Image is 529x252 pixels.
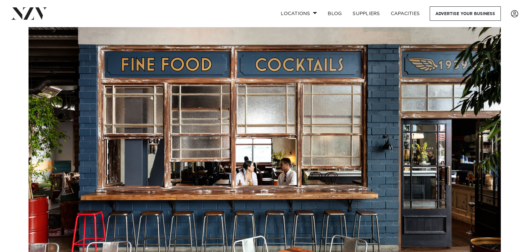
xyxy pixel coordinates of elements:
[430,6,501,21] a: Advertise your business
[11,7,47,19] img: nzv-logo.png
[385,6,425,21] a: Capacities
[347,6,385,21] a: SUPPLIERS
[275,6,322,21] a: Locations
[322,6,347,21] a: BLOG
